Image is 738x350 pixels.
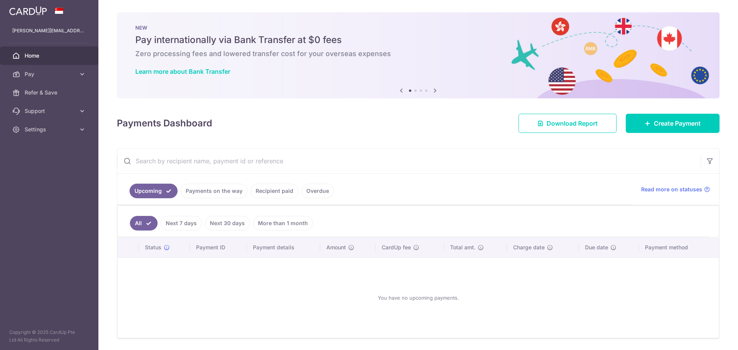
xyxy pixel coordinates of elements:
img: CardUp [9,6,47,15]
span: Charge date [513,244,545,251]
span: Download Report [547,119,598,128]
input: Search by recipient name, payment id or reference [117,149,701,173]
span: Amount [326,244,346,251]
span: Status [145,244,161,251]
a: Upcoming [130,184,178,198]
a: More than 1 month [253,216,313,231]
a: All [130,216,158,231]
div: You have no upcoming payments. [127,264,710,332]
a: Overdue [301,184,334,198]
h5: Pay internationally via Bank Transfer at $0 fees [135,34,701,46]
span: CardUp fee [382,244,411,251]
h4: Payments Dashboard [117,116,212,130]
p: NEW [135,25,701,31]
p: [PERSON_NAME][EMAIL_ADDRESS][DOMAIN_NAME] [12,27,86,35]
img: Bank transfer banner [117,12,720,98]
span: Total amt. [450,244,475,251]
th: Payment ID [190,237,247,257]
span: Due date [585,244,608,251]
a: Read more on statuses [641,186,710,193]
span: Create Payment [654,119,701,128]
a: Next 7 days [161,216,202,231]
span: Settings [25,126,75,133]
a: Download Report [519,114,617,133]
a: Payments on the way [181,184,248,198]
h6: Zero processing fees and lowered transfer cost for your overseas expenses [135,49,701,58]
span: Refer & Save [25,89,75,96]
span: Read more on statuses [641,186,702,193]
a: Create Payment [626,114,720,133]
a: Next 30 days [205,216,250,231]
th: Payment method [639,237,719,257]
span: Pay [25,70,75,78]
span: Home [25,52,75,60]
th: Payment details [247,237,321,257]
a: Learn more about Bank Transfer [135,68,230,75]
a: Recipient paid [251,184,298,198]
span: Support [25,107,75,115]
